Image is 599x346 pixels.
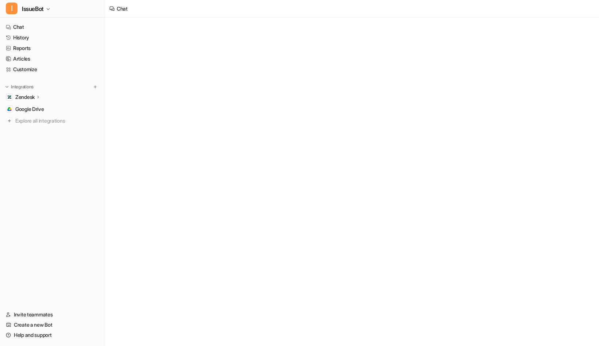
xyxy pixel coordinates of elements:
[3,54,102,64] a: Articles
[117,5,128,12] div: Chat
[3,310,102,320] a: Invite teammates
[4,84,9,89] img: expand menu
[7,95,12,99] img: Zendesk
[15,93,35,101] p: Zendesk
[3,83,36,91] button: Integrations
[3,320,102,330] a: Create a new Bot
[3,22,102,32] a: Chat
[3,104,102,114] a: Google DriveGoogle Drive
[93,84,98,89] img: menu_add.svg
[11,84,34,90] p: Integrations
[3,43,102,53] a: Reports
[3,32,102,43] a: History
[3,116,102,126] a: Explore all integrations
[6,3,18,14] span: I
[15,105,44,113] span: Google Drive
[22,4,44,14] span: IssueBot
[7,107,12,111] img: Google Drive
[3,64,102,74] a: Customize
[15,115,99,127] span: Explore all integrations
[3,330,102,340] a: Help and support
[6,117,13,124] img: explore all integrations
